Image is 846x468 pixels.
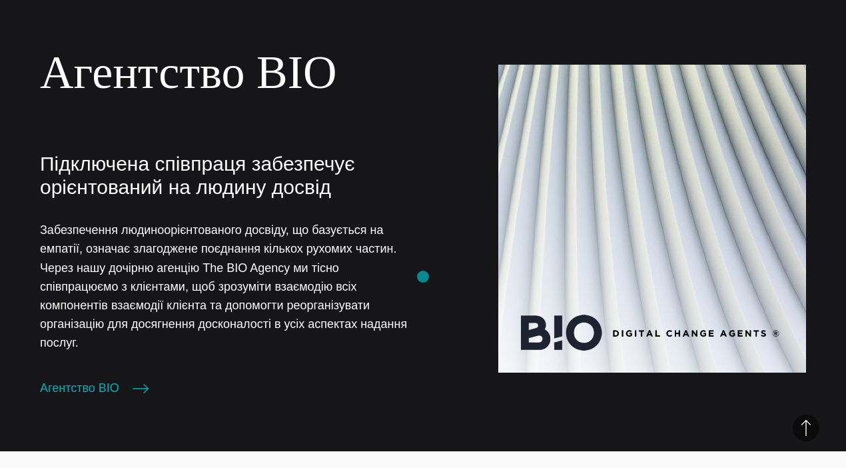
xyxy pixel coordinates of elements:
a: Агентство BIO [40,47,337,98]
font: Агентство BIO [40,381,119,395]
font: Забезпечення людиноорієнтованого досвіду, що базується на емпатії, означає злагоджене поєднання к... [40,223,407,349]
font: Підключена співпраця забезпечує орієнтований на людину досвід [40,153,355,198]
a: Агентство BIO [40,379,149,397]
